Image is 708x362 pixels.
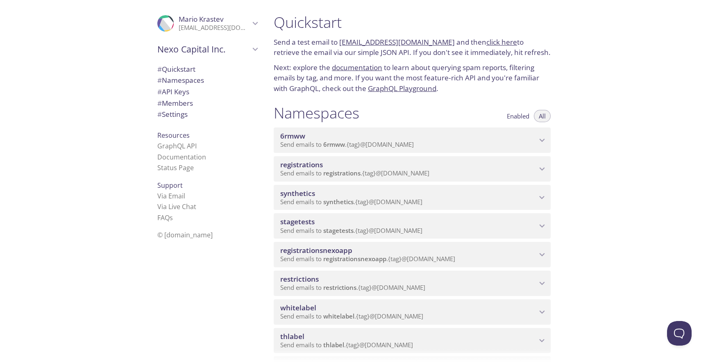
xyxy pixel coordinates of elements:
[323,226,354,235] span: stagetests
[280,169,429,177] span: Send emails to . {tag} @[DOMAIN_NAME]
[280,246,352,255] span: registrationsnexoapp
[274,242,551,267] div: registrationsnexoapp namespace
[323,255,386,263] span: registrationsnexoapp
[157,64,195,74] span: Quickstart
[280,312,423,320] span: Send emails to . {tag} @[DOMAIN_NAME]
[274,213,551,239] div: stagetests namespace
[170,213,173,222] span: s
[332,63,382,72] a: documentation
[151,86,264,98] div: API Keys
[323,341,344,349] span: thlabel
[280,140,414,148] span: Send emails to . {tag} @[DOMAIN_NAME]
[157,87,189,96] span: API Keys
[151,39,264,60] div: Nexo Capital Inc.
[323,169,361,177] span: registrations
[157,98,193,108] span: Members
[323,312,354,320] span: whitelabel
[274,13,551,32] h1: Quickstart
[274,104,359,122] h1: Namespaces
[280,226,422,235] span: Send emails to . {tag} @[DOMAIN_NAME]
[280,131,305,141] span: 6rmww
[157,109,162,119] span: #
[339,37,455,47] a: [EMAIL_ADDRESS][DOMAIN_NAME]
[157,75,162,85] span: #
[274,185,551,210] div: synthetics namespace
[534,110,551,122] button: All
[179,14,224,24] span: Mario Krastev
[157,181,183,190] span: Support
[274,156,551,182] div: registrations namespace
[157,87,162,96] span: #
[502,110,534,122] button: Enabled
[280,332,304,341] span: thlabel
[157,43,250,55] span: Nexo Capital Inc.
[280,189,315,198] span: synthetics
[274,299,551,325] div: whitelabel namespace
[280,217,315,226] span: stagetests
[157,230,213,239] span: © [DOMAIN_NAME]
[157,98,162,108] span: #
[274,127,551,153] div: 6rmww namespace
[157,75,204,85] span: Namespaces
[151,98,264,109] div: Members
[274,328,551,353] div: thlabel namespace
[157,131,190,140] span: Resources
[179,24,250,32] p: [EMAIL_ADDRESS][DOMAIN_NAME]
[280,283,425,291] span: Send emails to . {tag} @[DOMAIN_NAME]
[280,274,319,284] span: restrictions
[157,109,188,119] span: Settings
[280,198,422,206] span: Send emails to . {tag} @[DOMAIN_NAME]
[323,140,345,148] span: 6rmww
[274,37,551,58] p: Send a test email to and then to retrieve the email via our simple JSON API. If you don't see it ...
[157,64,162,74] span: #
[274,62,551,94] p: Next: explore the to learn about querying spam reports, filtering emails by tag, and more. If you...
[667,321,692,346] iframe: Help Scout Beacon - Open
[280,341,413,349] span: Send emails to . {tag} @[DOMAIN_NAME]
[280,255,455,263] span: Send emails to . {tag} @[DOMAIN_NAME]
[151,109,264,120] div: Team Settings
[151,75,264,86] div: Namespaces
[323,198,354,206] span: synthetics
[486,37,517,47] a: click here
[280,160,323,169] span: registrations
[274,271,551,296] div: restrictions namespace
[280,303,316,312] span: whitelabel
[157,202,196,211] a: Via Live Chat
[151,64,264,75] div: Quickstart
[151,10,264,37] div: Mario Krastev
[368,84,436,93] a: GraphQL Playground
[323,283,356,291] span: restrictions
[157,191,185,200] a: Via Email
[157,141,197,150] a: GraphQL API
[157,153,206,162] a: Documentation
[157,163,194,172] a: Status Page
[157,213,173,222] a: FAQ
